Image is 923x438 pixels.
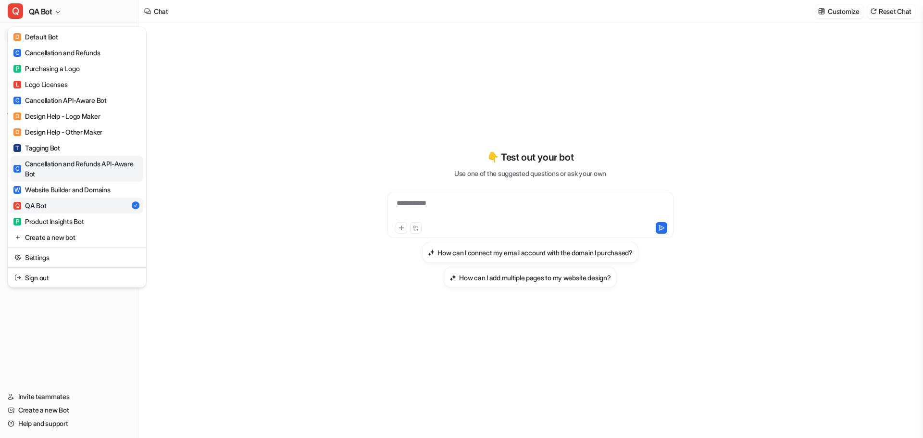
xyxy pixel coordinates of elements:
[8,27,146,288] div: QQA Bot
[13,65,21,73] span: P
[8,3,23,19] span: Q
[13,33,21,41] span: D
[13,97,21,104] span: C
[13,95,107,105] div: Cancellation API-Aware Bot
[13,79,67,89] div: Logo Licenses
[13,128,21,136] span: D
[13,200,46,211] div: QA Bot
[14,252,21,263] img: reset
[13,81,21,88] span: L
[29,5,52,18] span: QA Bot
[13,216,84,226] div: Product Insights Bot
[14,232,21,242] img: reset
[13,202,21,210] span: Q
[13,127,102,137] div: Design Help - Other Maker
[13,32,58,42] div: Default Bot
[13,49,21,57] span: C
[13,48,100,58] div: Cancellation and Refunds
[11,229,143,245] a: Create a new bot
[14,273,21,283] img: reset
[13,144,21,152] span: T
[13,185,110,195] div: Website Builder and Domains
[13,63,79,74] div: Purchasing a Logo
[13,165,21,173] span: C
[13,113,21,120] span: D
[13,111,100,121] div: Design Help - Logo Maker
[13,218,21,225] span: P
[11,250,143,265] a: Settings
[11,270,143,286] a: Sign out
[13,143,60,153] div: Tagging Bot
[13,186,21,194] span: W
[13,159,140,179] div: Cancellation and Refunds API-Aware Bot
